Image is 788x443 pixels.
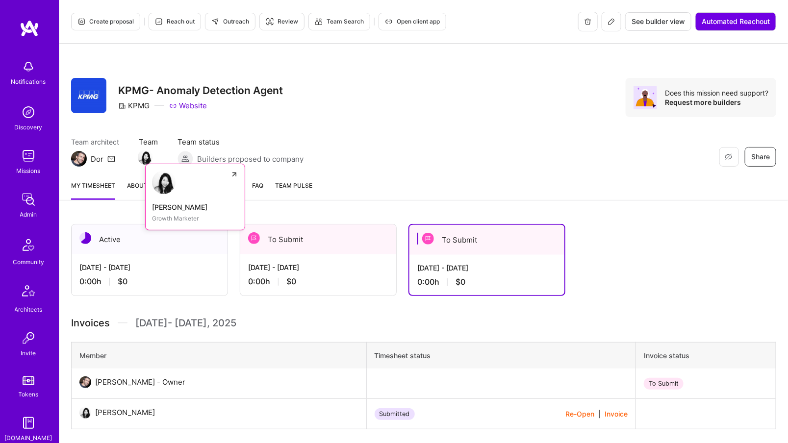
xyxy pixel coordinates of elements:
div: Architects [15,304,43,315]
img: teamwork [19,146,38,166]
a: Website [169,100,207,111]
span: Team status [178,137,304,147]
h3: KPMG- Anomaly Detection Agent [118,84,283,97]
span: Team architect [71,137,119,147]
th: Timesheet status [366,343,635,369]
img: To Submit [248,232,260,244]
div: Tokens [19,389,39,399]
span: [DATE] - [DATE] , 2025 [135,316,236,330]
div: Community [13,257,44,267]
img: Carleen Pan [152,171,176,194]
img: To Submit [422,233,434,245]
span: Review [266,17,298,26]
span: Automated Reachout [702,17,770,26]
div: Request more builders [665,98,768,107]
img: User Avatar [79,376,91,388]
i: icon Targeter [266,18,274,25]
span: Team Pulse [275,182,312,189]
span: Share [751,152,770,162]
img: Company Logo [71,78,106,113]
button: Invoice [605,409,628,419]
a: My timesheet [71,180,115,200]
i: icon Proposal [77,18,85,25]
span: Open client app [385,17,440,26]
img: logo [20,20,39,37]
img: Builders proposed to company [178,151,193,167]
div: 0:00 h [79,276,220,287]
div: To Submit [409,225,564,255]
img: Community [17,233,40,257]
img: bell [19,57,38,76]
div: Admin [20,209,37,220]
span: Invoices [71,316,110,330]
div: [PERSON_NAME] [95,407,155,418]
a: Carleen Pan[PERSON_NAME]Growth Marketer [145,164,245,230]
div: KPMG [118,100,150,111]
div: Active [72,224,228,254]
span: Reach out [155,17,195,26]
div: [DATE] - [DATE] [79,262,220,272]
img: Architects [17,281,40,304]
a: Team Pulse [275,180,312,200]
button: Share [745,147,776,167]
img: guide book [19,413,38,433]
div: 0:00 h [417,277,557,287]
div: Growth Marketer [152,213,238,223]
img: Divider [118,316,127,330]
div: [PERSON_NAME] - Owner [95,376,185,388]
div: Notifications [11,76,46,87]
i: icon Mail [107,155,115,163]
a: About Mission [127,180,174,200]
img: Team Member Avatar [138,150,153,165]
img: Invite [19,328,38,348]
span: Outreach [211,17,249,26]
span: Team [139,137,158,147]
button: Automated Reachout [695,12,776,31]
button: Open client app [379,13,446,30]
div: [DATE] - [DATE] [248,262,388,272]
a: Team Member Avatar [139,149,152,166]
img: discovery [19,102,38,122]
img: User Avatar [79,407,91,418]
img: admin teamwork [19,190,38,209]
div: Does this mission need support? [665,88,768,98]
span: $0 [118,276,127,287]
div: 0:00 h [248,276,388,287]
div: Discovery [15,122,43,132]
div: Missions [17,166,41,176]
span: See builder view [632,17,685,26]
i: icon ArrowUpRight [230,171,238,178]
div: To Submit [240,224,396,254]
span: Team Search [315,17,364,26]
div: [PERSON_NAME] [152,202,238,212]
button: See builder view [625,12,691,31]
div: | [565,409,628,419]
div: Invite [21,348,36,358]
th: Member [72,343,367,369]
img: Avatar [634,86,657,109]
span: $0 [286,276,296,287]
button: Outreach [205,13,255,30]
div: [DATE] - [DATE] [417,263,557,273]
span: Create proposal [77,17,134,26]
i: icon EyeClosed [725,153,733,161]
img: tokens [23,376,34,385]
button: Team Search [308,13,370,30]
span: Builders proposed to company [197,154,304,164]
div: [DOMAIN_NAME] [5,433,52,443]
span: $0 [456,277,465,287]
button: Reach out [149,13,201,30]
div: Submitted [375,408,415,420]
i: icon CompanyGray [118,102,126,110]
a: FAQ [252,180,263,200]
button: Review [259,13,305,30]
img: Active [79,232,91,244]
button: Create proposal [71,13,140,30]
div: Dor [91,154,103,164]
img: Team Architect [71,151,87,167]
div: To Submit [644,378,684,390]
button: Re-Open [565,409,594,419]
th: Invoice status [635,343,776,369]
